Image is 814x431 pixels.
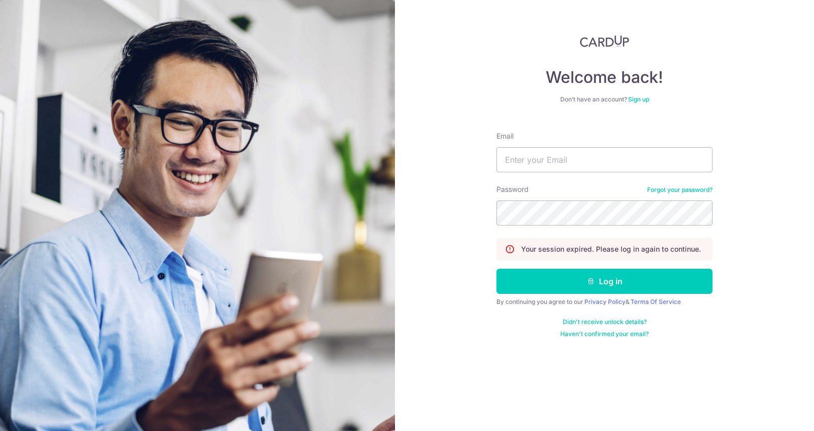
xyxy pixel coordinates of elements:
[580,35,629,47] img: CardUp Logo
[496,269,713,294] button: Log in
[563,318,647,326] a: Didn't receive unlock details?
[496,184,529,194] label: Password
[496,298,713,306] div: By continuing you agree to our &
[496,95,713,103] div: Don’t have an account?
[496,67,713,87] h4: Welcome back!
[521,244,701,254] p: Your session expired. Please log in again to continue.
[496,147,713,172] input: Enter your Email
[647,186,713,194] a: Forgot your password?
[584,298,626,305] a: Privacy Policy
[560,330,649,338] a: Haven't confirmed your email?
[496,131,514,141] label: Email
[628,95,649,103] a: Sign up
[631,298,681,305] a: Terms Of Service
